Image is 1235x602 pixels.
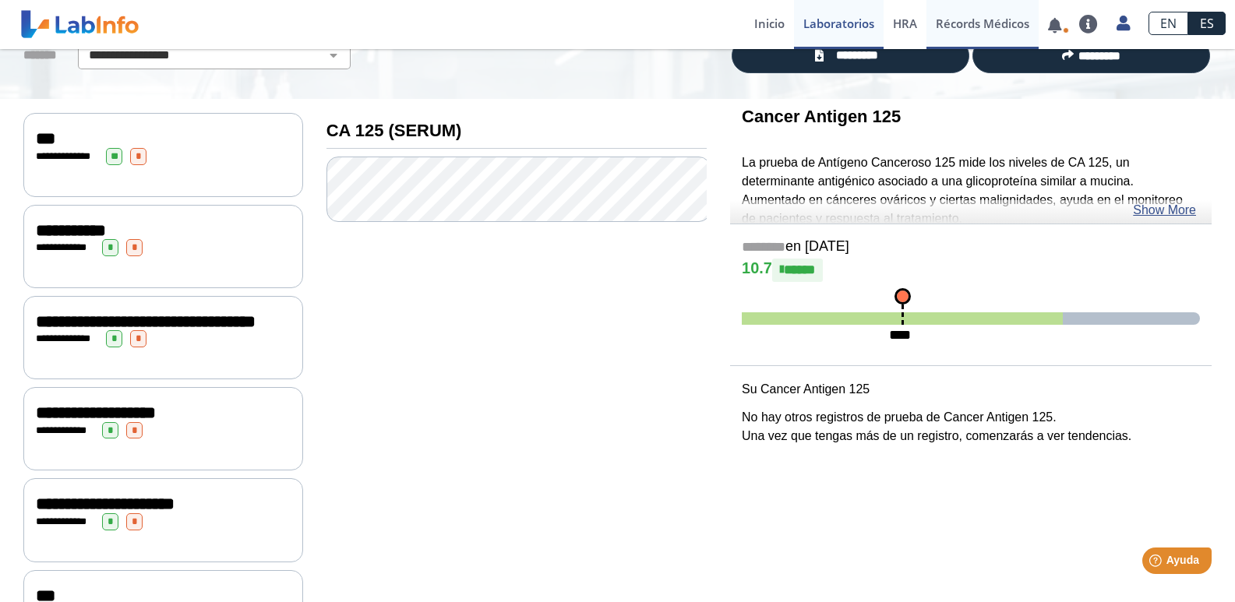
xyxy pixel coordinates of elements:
b: CA 125 (SERUM) [326,121,462,140]
p: Su Cancer Antigen 125 [742,380,1200,399]
a: Show More [1133,201,1196,220]
iframe: Help widget launcher [1096,541,1218,585]
h5: en [DATE] [742,238,1200,256]
p: La prueba de Antígeno Canceroso 125 mide los niveles de CA 125, un determinante antigénico asocia... [742,153,1200,228]
a: ES [1188,12,1226,35]
a: EN [1149,12,1188,35]
b: Cancer Antigen 125 [742,107,901,126]
h4: 10.7 [742,259,1200,282]
span: HRA [893,16,917,31]
p: No hay otros registros de prueba de Cancer Antigen 125. Una vez que tengas más de un registro, co... [742,408,1200,445]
